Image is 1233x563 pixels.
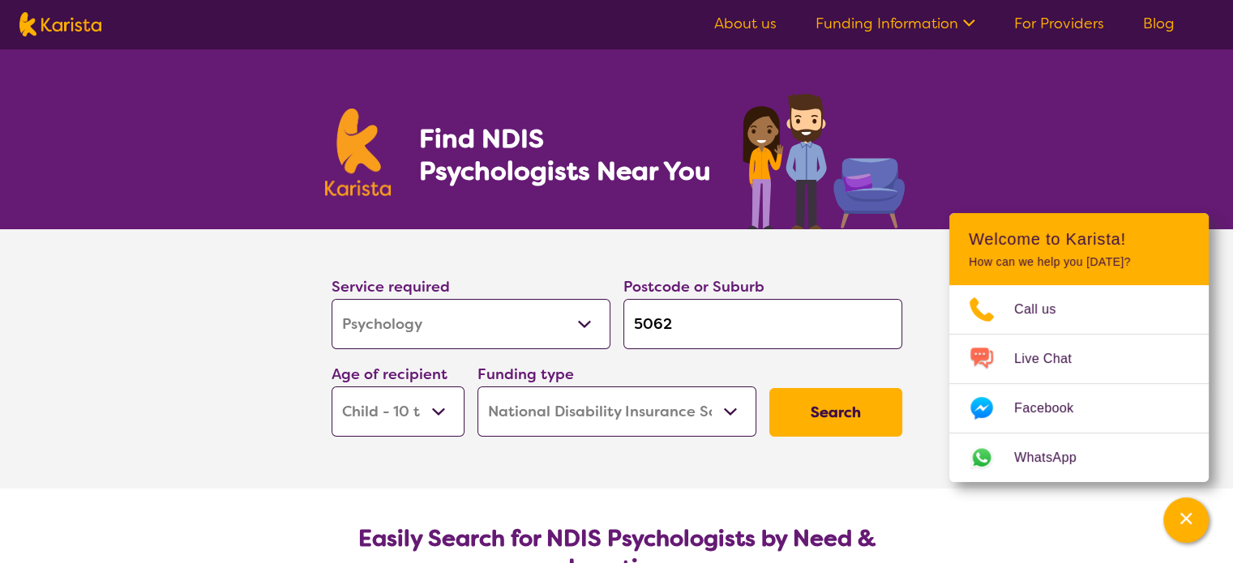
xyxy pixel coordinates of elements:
p: How can we help you [DATE]? [969,255,1189,269]
label: Age of recipient [332,365,447,384]
img: Karista logo [19,12,101,36]
input: Type [623,299,902,349]
span: Facebook [1014,396,1093,420]
a: Funding Information [816,14,975,33]
span: Live Chat [1014,347,1091,371]
span: Call us [1014,297,1076,322]
a: Web link opens in a new tab. [949,433,1209,482]
a: Blog [1143,14,1175,33]
div: Channel Menu [949,213,1209,482]
button: Search [769,388,902,437]
img: Karista logo [325,109,392,196]
label: Service required [332,277,450,296]
ul: Choose channel [949,285,1209,482]
button: Channel Menu [1163,497,1209,543]
h2: Welcome to Karista! [969,229,1189,249]
span: WhatsApp [1014,446,1096,470]
img: psychology [737,87,909,229]
a: For Providers [1014,14,1104,33]
h1: Find NDIS Psychologists Near You [418,122,718,187]
label: Funding type [477,365,574,384]
a: About us [714,14,777,33]
label: Postcode or Suburb [623,277,764,296]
